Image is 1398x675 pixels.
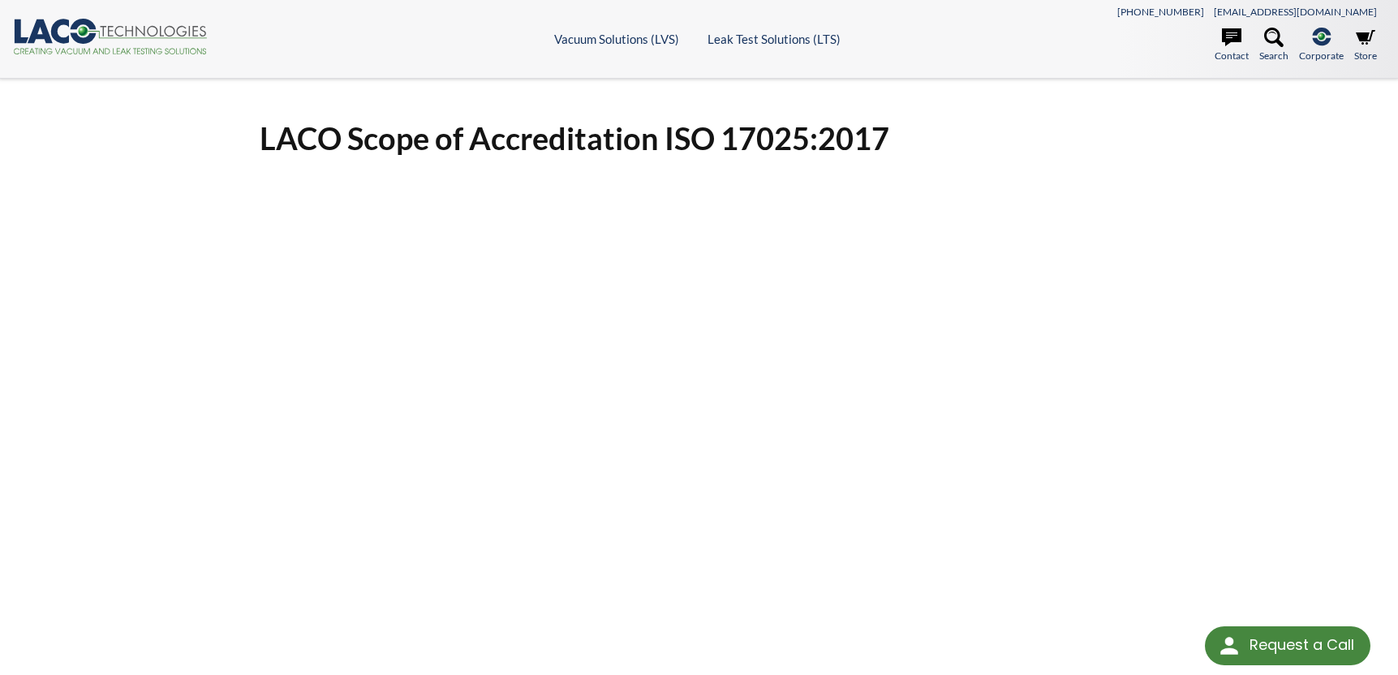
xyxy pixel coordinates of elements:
div: Request a Call [1205,626,1370,665]
div: Request a Call [1250,626,1354,664]
a: [EMAIL_ADDRESS][DOMAIN_NAME] [1214,6,1377,18]
a: [PHONE_NUMBER] [1117,6,1204,18]
a: Store [1354,28,1377,63]
a: Search [1259,28,1288,63]
a: Leak Test Solutions (LTS) [708,32,841,46]
img: round button [1216,633,1242,659]
h1: LACO Scope of Accreditation ISO 17025:2017 [260,118,1139,158]
span: Corporate [1299,48,1344,63]
a: Vacuum Solutions (LVS) [554,32,679,46]
a: Contact [1215,28,1249,63]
